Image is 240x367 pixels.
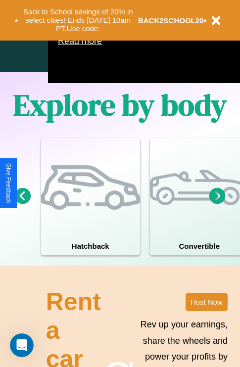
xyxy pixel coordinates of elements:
[18,5,138,36] button: Back to School savings of 20% in select cities! Ends [DATE] 10am PT.Use code:
[186,293,228,311] button: Host Now
[10,333,34,357] iframe: Intercom live chat
[13,85,227,125] h1: Explore by body
[5,163,12,203] div: Give Feedback
[138,16,204,25] b: BACK2SCHOOL20
[41,237,140,255] h4: Hatchback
